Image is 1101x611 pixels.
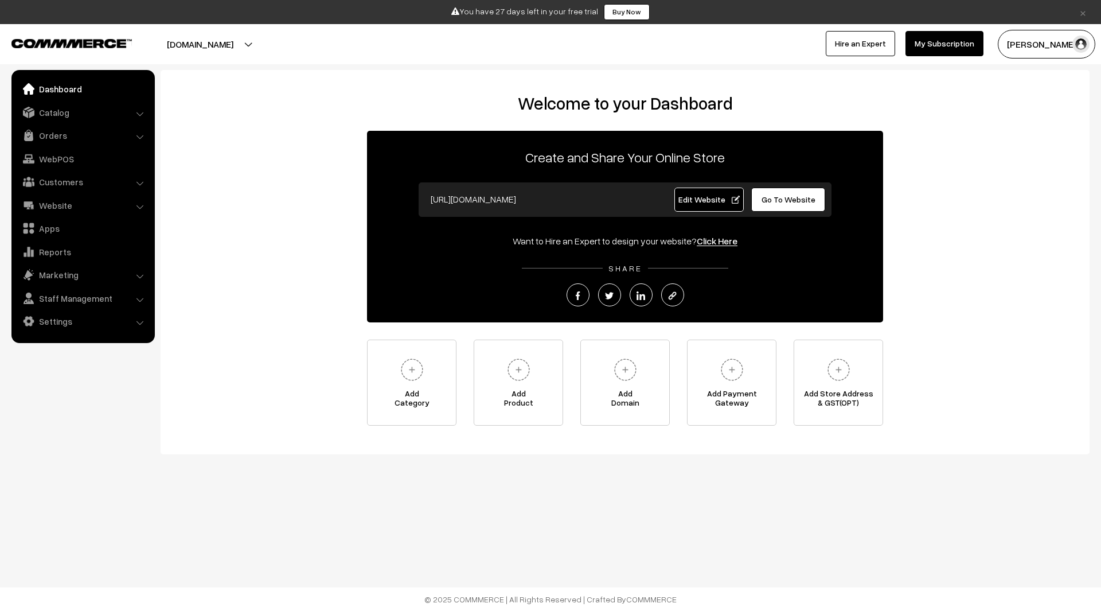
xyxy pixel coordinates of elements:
[998,30,1095,59] button: [PERSON_NAME]
[762,194,815,204] span: Go To Website
[697,235,737,247] a: Click Here
[14,311,151,332] a: Settings
[674,188,744,212] a: Edit Website
[14,242,151,262] a: Reports
[14,172,151,192] a: Customers
[474,389,563,412] span: Add Product
[687,340,776,426] a: Add PaymentGateway
[1075,5,1091,19] a: ×
[678,194,740,204] span: Edit Website
[14,79,151,99] a: Dashboard
[14,195,151,216] a: Website
[905,31,983,56] a: My Subscription
[474,340,563,426] a: AddProduct
[14,264,151,285] a: Marketing
[14,102,151,123] a: Catalog
[396,354,428,386] img: plus.svg
[581,389,669,412] span: Add Domain
[367,340,456,426] a: AddCategory
[14,288,151,309] a: Staff Management
[14,218,151,239] a: Apps
[604,4,650,20] a: Buy Now
[4,4,1097,20] div: You have 27 days left in your free trial
[794,340,883,426] a: Add Store Address& GST(OPT)
[826,31,895,56] a: Hire an Expert
[794,389,883,412] span: Add Store Address & GST(OPT)
[368,389,456,412] span: Add Category
[127,30,274,59] button: [DOMAIN_NAME]
[716,354,748,386] img: plus.svg
[367,234,883,248] div: Want to Hire an Expert to design your website?
[626,594,677,604] a: COMMMERCE
[751,188,825,212] a: Go To Website
[610,354,641,386] img: plus.svg
[580,340,670,426] a: AddDomain
[14,149,151,169] a: WebPOS
[367,147,883,168] p: Create and Share Your Online Store
[11,39,132,48] img: COMMMERCE
[688,389,776,412] span: Add Payment Gateway
[603,263,648,273] span: SHARE
[503,354,534,386] img: plus.svg
[172,93,1078,114] h2: Welcome to your Dashboard
[11,36,112,49] a: COMMMERCE
[1072,36,1090,53] img: user
[14,125,151,146] a: Orders
[823,354,854,386] img: plus.svg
